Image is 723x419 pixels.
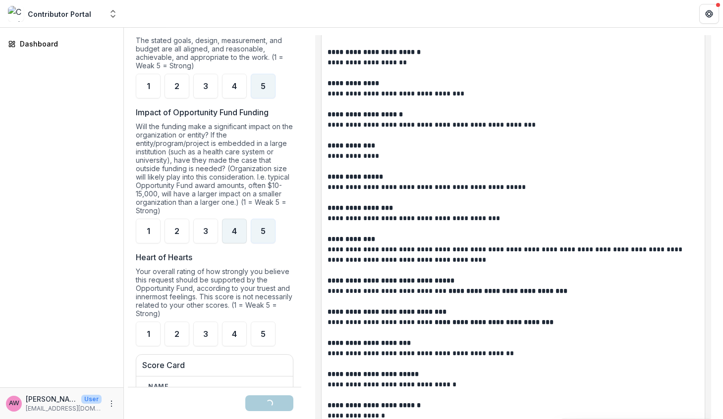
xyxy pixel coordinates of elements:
button: Open entity switcher [106,4,120,24]
p: User [81,395,102,404]
span: 4 [232,330,237,338]
div: The stated goals, design, measurement, and budget are all aligned, and reasonable, achievable, an... [136,36,293,74]
p: Heart of Hearts [136,251,192,263]
span: 1 [147,227,150,235]
img: Contributor Portal [8,6,24,22]
h3: Score Card [142,361,287,370]
div: Your overall rating of how strongly you believe this request should be supported by the Opportuni... [136,267,293,322]
p: [EMAIL_ADDRESS][DOMAIN_NAME] [26,404,102,413]
th: Name [136,376,285,397]
button: Get Help [699,4,719,24]
span: 3 [203,82,208,90]
span: 3 [203,330,208,338]
a: Dashboard [4,36,119,52]
span: 5 [261,330,266,338]
span: 2 [174,227,179,235]
p: [PERSON_NAME] [26,394,77,404]
button: More [106,398,117,410]
span: 5 [261,227,266,235]
div: Will the funding make a significant impact on the organization or entity? If the entity/program/p... [136,122,293,219]
div: Dashboard [20,39,111,49]
span: 1 [147,82,150,90]
span: 4 [232,82,237,90]
span: 5 [261,82,266,90]
span: 2 [174,82,179,90]
span: 1 [147,330,150,338]
span: 4 [232,227,237,235]
div: alisha wormsley [9,400,19,407]
th: Weight [285,376,336,397]
span: 3 [203,227,208,235]
p: Impact of Opportunity Fund Funding [136,106,269,118]
div: Contributor Portal [28,9,91,19]
span: 2 [174,330,179,338]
